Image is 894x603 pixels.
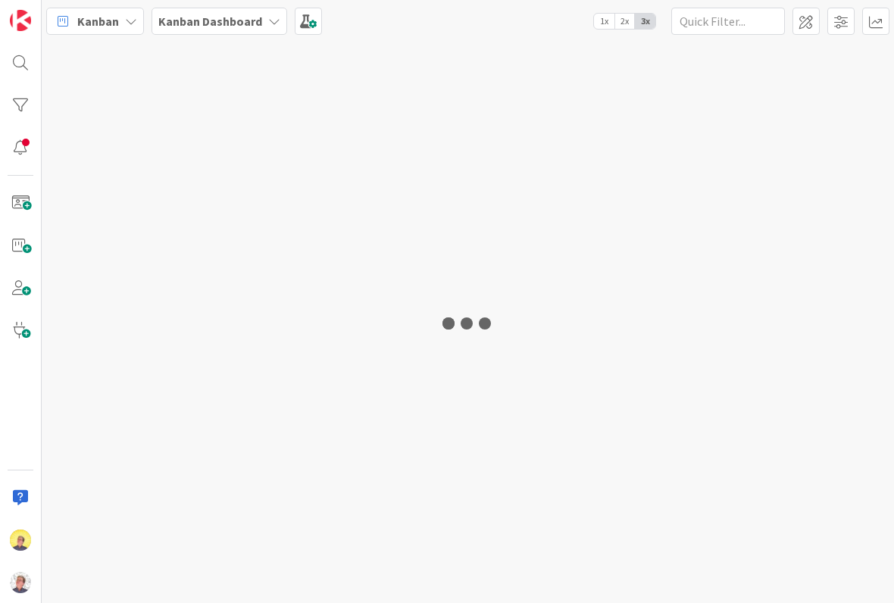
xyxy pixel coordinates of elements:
[671,8,785,35] input: Quick Filter...
[635,14,655,29] span: 3x
[77,12,119,30] span: Kanban
[10,10,31,31] img: Visit kanbanzone.com
[594,14,614,29] span: 1x
[158,14,262,29] b: Kanban Dashboard
[10,572,31,593] img: avatar
[614,14,635,29] span: 2x
[10,530,31,551] img: JW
